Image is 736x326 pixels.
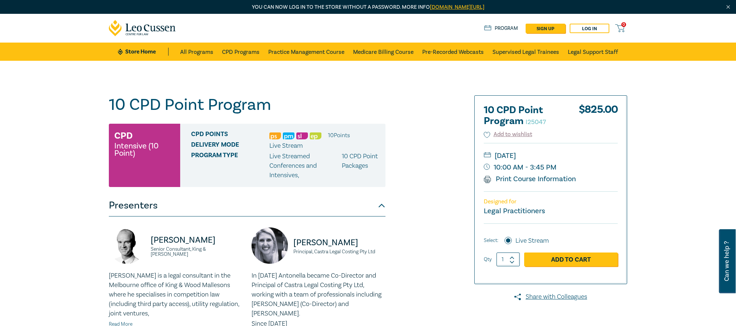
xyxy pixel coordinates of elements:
[252,271,385,318] p: In [DATE] Antonella became Co-Director and Principal of Castra Legal Costing Pty Ltd, working wit...
[269,132,281,139] img: Professional Skills
[430,4,484,11] a: [DOMAIN_NAME][URL]
[118,48,169,56] a: Store Home
[515,236,549,246] label: Live Stream
[568,43,618,61] a: Legal Support Staff
[293,249,385,254] small: Principal, Castra Legal Costing Pty Ltd
[484,255,492,263] label: Qty
[484,150,618,162] small: [DATE]
[723,234,730,289] span: Can we help ?
[252,227,288,264] img: https://s3.ap-southeast-2.amazonaws.com/leo-cussen-store-production-content/Contacts/Antonella%20...
[484,206,545,216] small: Legal Practitioners
[222,43,260,61] a: CPD Programs
[293,237,385,249] p: [PERSON_NAME]
[484,105,564,127] h2: 10 CPD Point Program
[114,129,132,142] h3: CPD
[269,142,303,150] span: Live Stream
[109,195,385,216] button: Presenters
[621,22,626,27] span: 0
[725,4,731,10] img: Close
[109,95,385,114] h1: 10 CPD Point Program
[526,118,546,126] small: I25047
[570,24,609,33] a: Log in
[484,198,618,205] p: Designed for
[492,43,559,61] a: Supervised Legal Trainees
[526,24,565,33] a: sign up
[109,227,145,264] img: https://s3.ap-southeast-2.amazonaws.com/leo-cussen-store-production-content/Contacts/Andrew%20Mon...
[191,152,269,180] span: Program type
[269,152,342,180] p: Live Streamed Conferences and Intensives ,
[191,141,269,151] span: Delivery Mode
[296,132,308,139] img: Substantive Law
[109,271,243,318] p: [PERSON_NAME] is a legal consultant in the Melbourne office of King & Wood Mallesons where he spe...
[484,174,576,184] a: Print Course Information
[484,130,532,139] button: Add to wishlist
[353,43,413,61] a: Medicare Billing Course
[310,132,321,139] img: Ethics & Professional Responsibility
[474,292,627,302] a: Share with Colleagues
[151,234,243,246] p: [PERSON_NAME]
[114,142,175,157] small: Intensive (10 Point)
[484,162,618,173] small: 10:00 AM - 3:45 PM
[496,253,520,266] input: 1
[191,131,269,140] span: CPD Points
[579,105,618,130] div: $ 825.00
[484,236,498,244] span: Select:
[422,43,484,61] a: Pre-Recorded Webcasts
[342,152,380,180] p: 10 CPD Point Packages
[151,247,243,257] small: Senior Consultant, King & [PERSON_NAME]
[283,132,294,139] img: Practice Management & Business Skills
[180,43,213,61] a: All Programs
[524,253,618,266] a: Add to Cart
[109,3,627,11] p: You can now log in to the store without a password. More info
[268,43,344,61] a: Practice Management Course
[328,131,350,140] li: 10 Point s
[484,24,518,32] a: Program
